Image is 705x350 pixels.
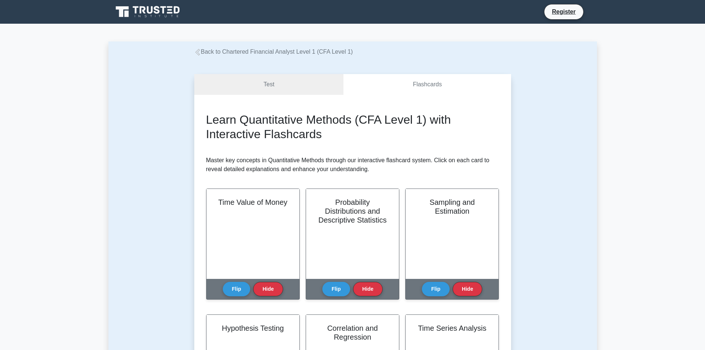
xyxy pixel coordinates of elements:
button: Flip [223,282,251,296]
button: Hide [253,282,283,296]
h2: Learn Quantitative Methods (CFA Level 1) with Interactive Flashcards [206,113,499,141]
button: Hide [453,282,482,296]
h2: Time Series Analysis [414,324,490,333]
h2: Sampling and Estimation [414,198,490,216]
a: Test [194,74,344,95]
button: Flip [422,282,450,296]
p: Master key concepts in Quantitative Methods through our interactive flashcard system. Click on ea... [206,156,499,174]
button: Hide [353,282,383,296]
h2: Correlation and Regression [315,324,390,341]
a: Flashcards [343,74,511,95]
a: Register [547,7,580,16]
h2: Hypothesis Testing [215,324,291,333]
a: Back to Chartered Financial Analyst Level 1 (CFA Level 1) [194,49,353,55]
button: Flip [322,282,350,296]
h2: Probability Distributions and Descriptive Statistics [315,198,390,224]
h2: Time Value of Money [215,198,291,207]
